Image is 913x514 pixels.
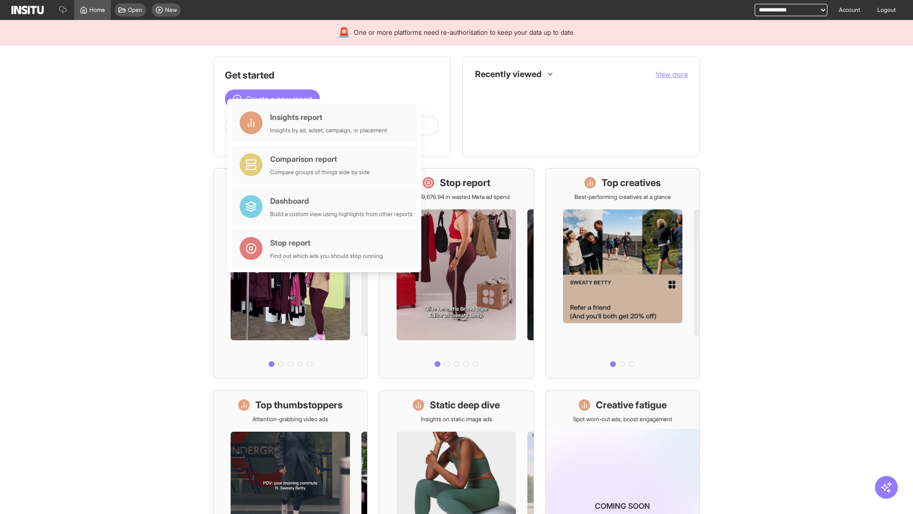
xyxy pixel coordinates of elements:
[421,415,492,423] p: Insights on static image ads
[656,69,688,79] button: View more
[225,69,439,82] h1: Get started
[403,193,510,201] p: Save £19,676.94 in wasted Meta ad spend
[253,415,328,423] p: Attention-grabbing video ads
[11,6,44,14] img: Logo
[379,168,534,379] a: Stop reportSave £19,676.94 in wasted Meta ad spend
[270,127,387,134] div: Insights by ad, adset, campaign, or placement
[440,176,490,189] h1: Stop report
[246,93,312,105] span: Create a new report
[354,28,575,37] span: One or more platforms need re-authorisation to keep your data up to date.
[165,6,177,14] span: New
[270,210,413,218] div: Build a custom view using highlights from other reports
[89,6,105,14] span: Home
[255,398,343,412] h1: Top thumbstoppers
[270,195,413,207] div: Dashboard
[574,193,671,201] p: Best-performing creatives at a glance
[338,26,350,39] div: 🚨
[225,89,320,109] button: Create a new report
[656,70,688,78] span: View more
[213,168,368,379] a: What's live nowSee all active ads instantly
[545,168,700,379] a: Top creativesBest-performing creatives at a glance
[270,168,370,176] div: Compare groups of things side by side
[270,237,383,248] div: Stop report
[430,398,500,412] h1: Static deep dive
[128,6,142,14] span: Open
[270,252,383,260] div: Find out which ads you should stop running
[602,176,661,189] h1: Top creatives
[270,111,387,123] div: Insights report
[270,153,370,165] div: Comparison report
